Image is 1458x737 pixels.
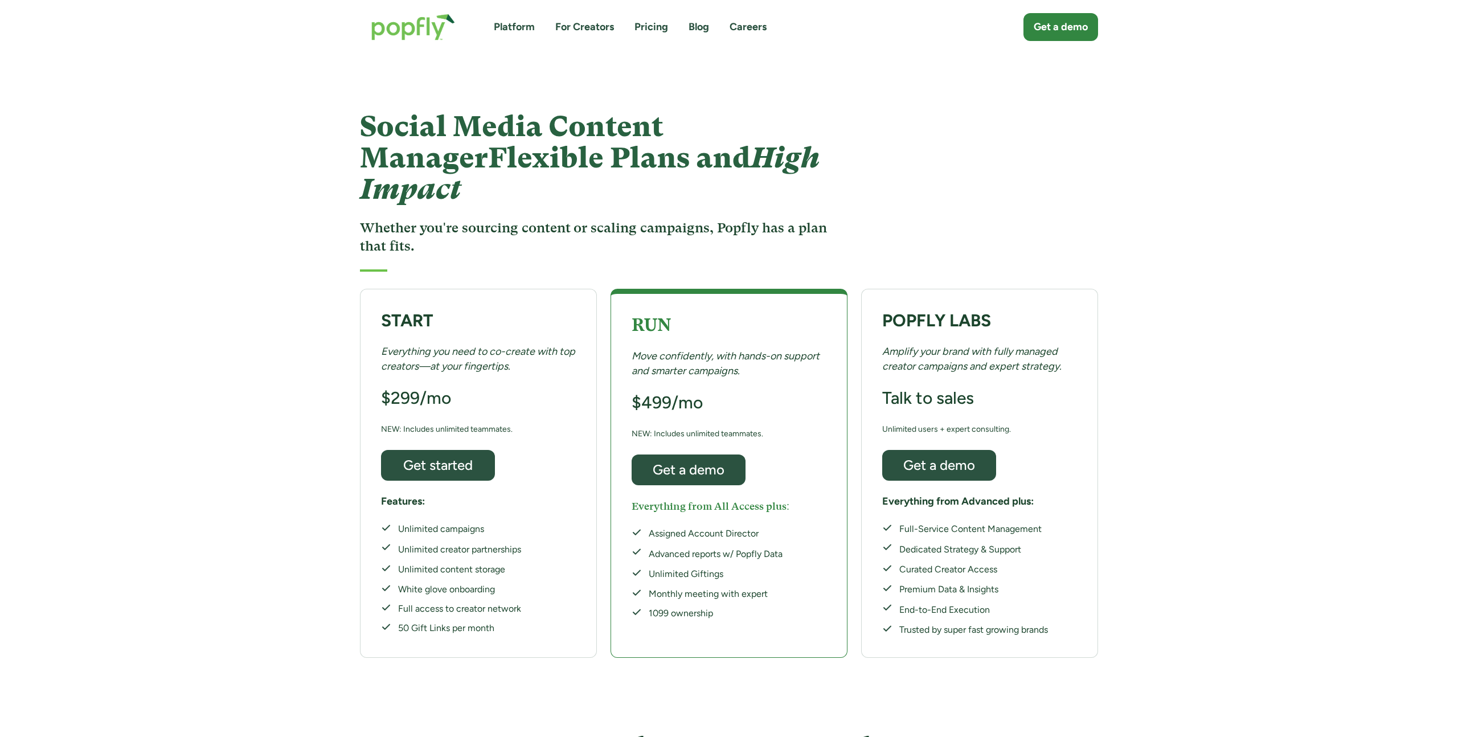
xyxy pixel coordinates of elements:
[899,603,1048,617] div: End-to-End Execution
[398,542,521,556] div: Unlimited creator partnerships
[381,422,513,436] div: NEW: Includes unlimited teammates.
[360,111,832,205] h1: Social Media Content Manager
[555,20,614,34] a: For Creators
[398,583,521,596] div: White glove onboarding
[381,450,495,481] a: Get started
[381,494,425,509] h5: Features:
[649,527,783,540] div: Assigned Account Director
[360,219,832,256] h3: Whether you're sourcing content or scaling campaigns, Popfly has a plan that fits.
[391,458,485,472] div: Get started
[360,141,820,206] span: Flexible Plans and
[398,603,521,615] div: Full access to creator network
[892,458,986,472] div: Get a demo
[360,2,466,52] a: home
[398,622,521,634] div: 50 Gift Links per month
[642,462,735,477] div: Get a demo
[882,345,1062,372] em: Amplify your brand with fully managed creator campaigns and expert strategy.
[899,583,1048,596] div: Premium Data & Insights
[381,345,575,372] em: Everything you need to co-create with top creators—at your fingertips.
[1023,13,1098,41] a: Get a demo
[649,607,783,620] div: 1099 ownership
[381,310,433,331] strong: START
[899,523,1048,535] div: Full-Service Content Management
[632,455,746,485] a: Get a demo
[632,350,820,376] em: Move confidently, with hands-on support and smarter campaigns.
[649,568,783,580] div: Unlimited Giftings
[689,20,709,34] a: Blog
[882,494,1034,509] h5: Everything from Advanced plus:
[632,427,763,441] div: NEW: Includes unlimited teammates.
[632,315,671,335] strong: RUN
[882,310,991,331] strong: POPFLY LABS
[899,624,1048,636] div: Trusted by super fast growing brands
[649,547,783,561] div: Advanced reports w/ Popfly Data
[398,563,521,576] div: Unlimited content storage
[632,499,789,513] h5: Everything from All Access plus:
[882,387,974,409] h3: Talk to sales
[730,20,767,34] a: Careers
[882,422,1011,436] div: Unlimited users + expert consulting.
[634,20,668,34] a: Pricing
[649,588,783,600] div: Monthly meeting with expert
[398,523,521,535] div: Unlimited campaigns
[360,141,820,206] em: High Impact
[899,563,1048,576] div: Curated Creator Access
[882,450,996,481] a: Get a demo
[632,392,703,413] h3: $499/mo
[381,387,451,409] h3: $299/mo
[899,542,1048,556] div: Dedicated Strategy & Support
[494,20,535,34] a: Platform
[1034,20,1088,34] div: Get a demo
